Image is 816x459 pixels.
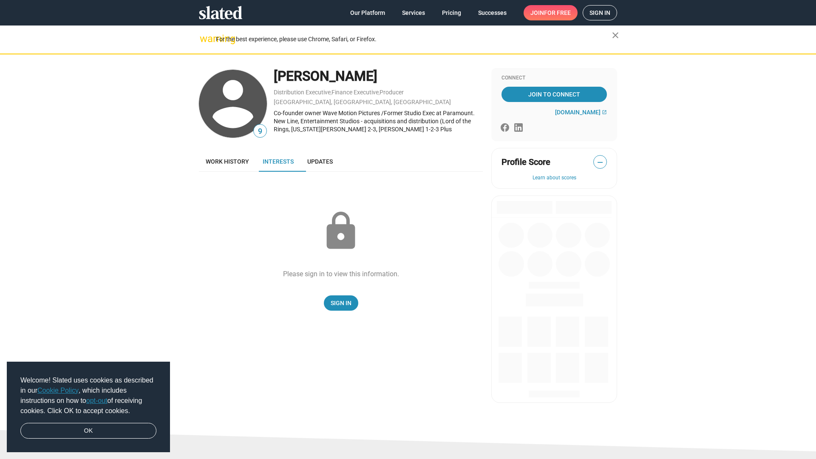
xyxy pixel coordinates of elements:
a: Successes [471,5,513,20]
a: Pricing [435,5,468,20]
mat-icon: warning [200,34,210,44]
mat-icon: lock [320,210,362,252]
span: Work history [206,158,249,165]
div: Please sign in to view this information. [283,269,399,278]
a: Work history [199,151,256,172]
span: Interests [263,158,294,165]
span: [DOMAIN_NAME] [555,109,601,116]
span: for free [544,5,571,20]
a: Our Platform [343,5,392,20]
span: Our Platform [350,5,385,20]
a: [GEOGRAPHIC_DATA], [GEOGRAPHIC_DATA], [GEOGRAPHIC_DATA] [274,99,451,105]
span: Join To Connect [503,87,605,102]
div: [PERSON_NAME] [274,67,483,85]
span: , [331,91,331,95]
a: opt-out [86,397,108,404]
a: Sign in [583,5,617,20]
span: Updates [307,158,333,165]
a: Finance Executive [331,89,379,96]
span: Pricing [442,5,461,20]
span: Sign in [589,6,610,20]
span: Services [402,5,425,20]
span: — [594,157,606,168]
a: dismiss cookie message [20,423,156,439]
button: Learn about scores [501,175,607,181]
mat-icon: close [610,30,620,40]
span: Profile Score [501,156,550,168]
a: Interests [256,151,300,172]
a: Producer [380,89,404,96]
a: [DOMAIN_NAME] [555,109,607,116]
div: Connect [501,75,607,82]
div: For the best experience, please use Chrome, Safari, or Firefox. [216,34,612,45]
span: Successes [478,5,507,20]
div: cookieconsent [7,362,170,453]
a: Sign In [324,295,358,311]
a: Join To Connect [501,87,607,102]
span: Sign In [331,295,351,311]
span: Welcome! Slated uses cookies as described in our , which includes instructions on how to of recei... [20,375,156,416]
mat-icon: open_in_new [602,110,607,115]
span: 9 [254,126,266,137]
span: , [379,91,380,95]
a: Services [395,5,432,20]
div: Co-founder owner Wave Motion Pictures /Former Studio Exec at Paramount. New Line, Entertainment S... [274,109,483,133]
a: Cookie Policy [37,387,79,394]
a: Joinfor free [524,5,578,20]
a: Distribution Executive [274,89,331,96]
a: Updates [300,151,340,172]
span: Join [530,5,571,20]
